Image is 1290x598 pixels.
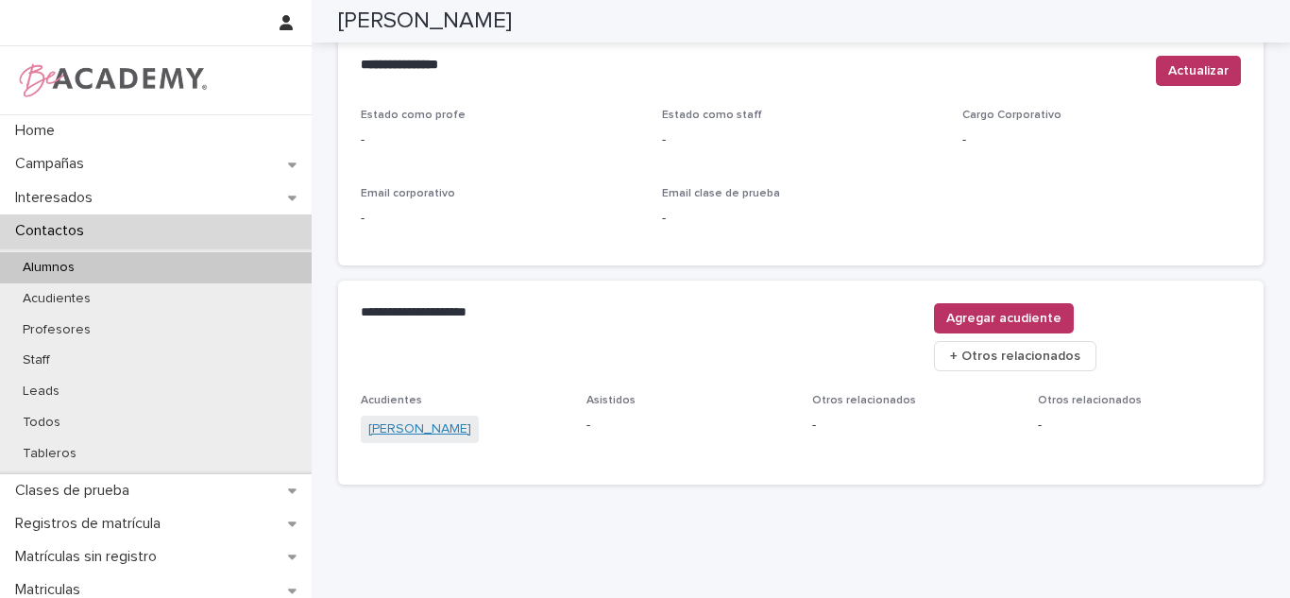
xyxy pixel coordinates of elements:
p: Acudientes [8,291,106,307]
span: Estado como profe [361,110,466,121]
p: Home [8,122,70,140]
img: WPrjXfSUmiLcdUfaYY4Q [15,61,209,99]
span: Agregar acudiente [946,309,1061,328]
p: - [662,209,941,229]
span: Email clase de prueba [662,188,780,199]
p: - [662,130,941,150]
span: + Otros relacionados [950,347,1080,366]
p: Registros de matrícula [8,515,176,533]
p: Tableros [8,446,92,462]
p: Staff [8,352,65,368]
p: - [361,209,639,229]
span: Estado como staff [662,110,762,121]
span: Otros relacionados [1038,395,1142,406]
span: Cargo Corporativo [962,110,1061,121]
button: Actualizar [1156,56,1241,86]
span: Email corporativo [361,188,455,199]
span: Asistidos [586,395,636,406]
span: Actualizar [1168,61,1229,80]
p: Campañas [8,155,99,173]
p: - [586,416,789,436]
p: - [361,130,639,150]
p: Clases de prueba [8,482,144,500]
p: - [962,130,1241,150]
span: Acudientes [361,395,422,406]
p: Matrículas sin registro [8,548,172,566]
p: Contactos [8,222,99,240]
a: [PERSON_NAME] [368,419,471,439]
p: Leads [8,384,75,400]
button: + Otros relacionados [934,341,1096,371]
p: Profesores [8,322,106,338]
h2: [PERSON_NAME] [338,8,512,35]
p: - [812,416,1015,436]
p: Interesados [8,189,108,207]
button: Agregar acudiente [934,303,1074,333]
p: Alumnos [8,260,90,276]
p: Todos [8,415,76,431]
p: - [1038,416,1241,436]
span: Otros relacionados [812,395,916,406]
